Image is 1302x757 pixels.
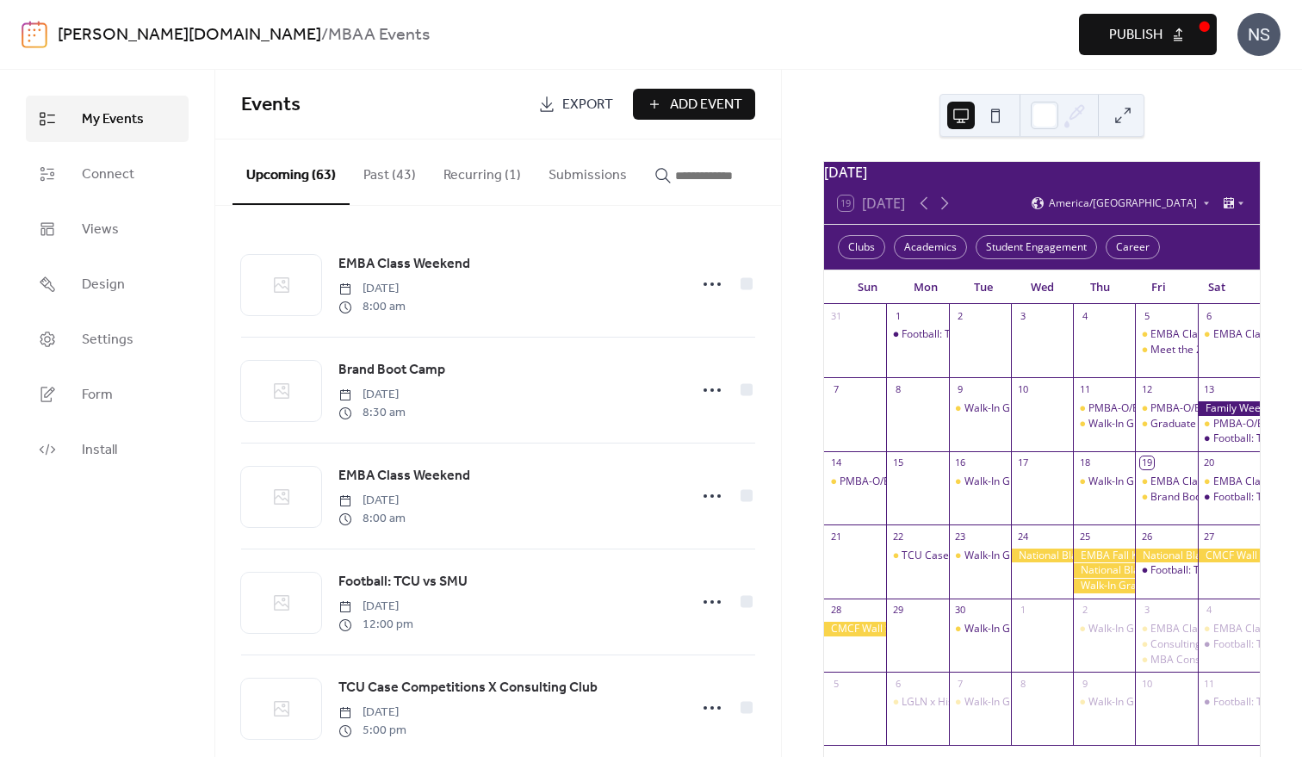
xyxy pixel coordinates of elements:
div: PMBA-O/Energy/MSSC Class Weekend [1198,417,1260,431]
div: Academics [894,235,967,259]
div: Walk-In Graduate Advising (Virtual) [949,475,1011,489]
a: TCU Case Competitions X Consulting Club [338,677,598,699]
div: Walk-In Graduate Advising (Virtual) [949,401,1011,416]
div: Walk-In Graduate Advising (Virtual) [964,549,1131,563]
div: 25 [1078,530,1091,543]
button: Add Event [633,89,755,120]
span: Brand Boot Camp [338,360,445,381]
span: 5:00 pm [338,722,406,740]
div: Walk-In Graduate Advising (Virtual) [1073,475,1135,489]
div: Clubs [838,235,885,259]
span: TCU Case Competitions X Consulting Club [338,678,598,698]
div: Meet the 2Y Masters [1135,343,1197,357]
div: Tue [955,270,1014,305]
div: PMBA-O/Energy/MSSC Class Weekend [1135,401,1197,416]
a: Export [525,89,626,120]
div: 7 [829,382,842,395]
a: Views [26,206,189,252]
span: 8:30 am [338,404,406,422]
div: Football: TCU @ UNC [886,327,948,342]
img: logo [22,21,47,48]
div: 6 [891,677,904,690]
div: Walk-In Graduate Advising (Virtual) [964,475,1131,489]
div: Wed [1013,270,1071,305]
div: TCU Case Competitions X Consulting Club [886,549,948,563]
div: Walk-In Graduate Advising (Virtual) [964,695,1131,710]
div: Football: TCU vs CU [1198,637,1260,652]
span: 8:00 am [338,510,406,528]
div: Walk-In Graduate Advising (Virtual) [1088,622,1255,636]
div: 9 [1078,677,1091,690]
div: Football: TCU @ UNC [902,327,1002,342]
span: Views [82,220,119,240]
div: 23 [954,530,967,543]
div: Walk-In Graduate Advising (Virtual) [1088,475,1255,489]
div: PMBA-O/Energy/MSSC Class Weekend [1073,401,1135,416]
div: EMBA Class Weekend [1198,327,1260,342]
div: Brand Boot Camp [1135,490,1197,505]
div: 10 [1016,382,1029,395]
div: National Black MBA Career Expo [1073,563,1135,578]
div: 31 [829,309,842,322]
button: Upcoming (63) [232,140,350,205]
div: Career [1106,235,1160,259]
a: EMBA Class Weekend [338,465,470,487]
a: Football: TCU vs SMU [338,571,468,593]
div: Walk-In Graduate Advising (Virtual) [949,695,1011,710]
div: [DATE] [824,162,1260,183]
span: Install [82,440,117,461]
button: Past (43) [350,140,430,203]
button: Submissions [535,140,641,203]
div: LGLN x Hispanic Chamber Main St. Project [886,695,948,710]
div: Football: TCU vs ACU [1198,431,1260,446]
div: Walk-In Graduate Advising (Virtual) [949,549,1011,563]
div: PMBA-O/Energy/MSSC Class Weekend [824,475,886,489]
div: EMBA Fall Kickoff Event [1073,549,1135,563]
div: Sat [1187,270,1246,305]
div: Walk-In Graduate Advising (Virtual) [1088,417,1255,431]
div: EMBA Class Weekend [1198,622,1260,636]
div: Consulting Club Panel [1150,637,1255,652]
span: Form [82,385,113,406]
span: 8:00 am [338,298,406,316]
div: 5 [829,677,842,690]
div: Walk-In Graduate Advising (Virtual) [949,622,1011,636]
div: Walk-In Graduate Advising (Virtual) [1073,417,1135,431]
div: 20 [1203,456,1216,469]
span: My Events [82,109,144,130]
div: 26 [1140,530,1153,543]
span: America/[GEOGRAPHIC_DATA] [1049,198,1197,208]
div: Walk-In Graduate Advising (Virtual) [964,622,1131,636]
div: Walk-In Graduate Advising (Virtual) [1073,622,1135,636]
div: Graduate Programs Weekend - Pickleball [1135,417,1197,431]
span: EMBA Class Weekend [338,466,470,487]
div: 18 [1078,456,1091,469]
span: Connect [82,164,134,185]
span: Events [241,86,301,124]
div: 7 [954,677,967,690]
div: 29 [891,604,904,617]
div: Walk-In Graduate Advising (Virtual) [1088,695,1255,710]
div: 6 [1203,309,1216,322]
div: Brand Boot Camp [1150,490,1236,505]
div: LGLN x Hispanic Chamber Main St. Project [902,695,1104,710]
div: 19 [1140,456,1153,469]
div: 22 [891,530,904,543]
a: Design [26,261,189,307]
a: EMBA Class Weekend [338,253,470,276]
div: Walk-In Graduate Advising (Virtual) [964,401,1131,416]
div: 30 [954,604,967,617]
div: 3 [1016,309,1029,322]
div: Walk-In Graduate Advising (Virtual) [1073,695,1135,710]
b: / [321,19,328,52]
button: Publish [1079,14,1217,55]
div: Football: TCU vs SMU [1198,490,1260,505]
button: Recurring (1) [430,140,535,203]
span: [DATE] [338,704,406,722]
span: [DATE] [338,280,406,298]
div: EMBA Class Weekend [1198,475,1260,489]
div: 9 [954,382,967,395]
div: 11 [1078,382,1091,395]
div: EMBA Class Weekend [1135,327,1197,342]
div: 1 [1016,604,1029,617]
